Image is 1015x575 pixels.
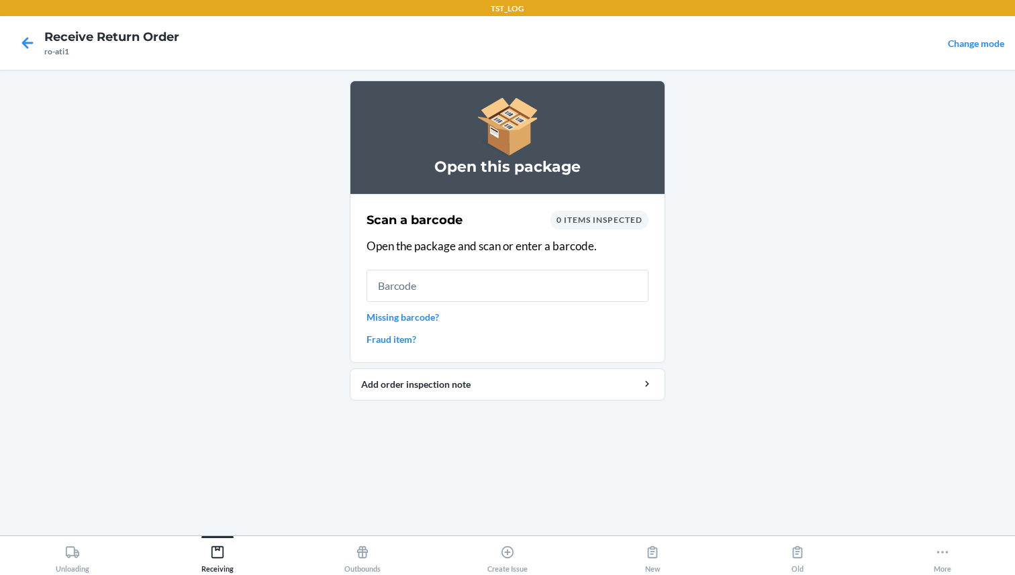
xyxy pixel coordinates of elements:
div: Unloading [56,539,89,573]
span: 0 items inspected [557,215,642,225]
button: More [870,536,1015,573]
button: Receiving [145,536,290,573]
p: TST_LOG [491,3,524,15]
div: More [934,539,951,573]
div: Add order inspection note [361,377,654,391]
a: Change mode [948,38,1004,49]
p: Open the package and scan or enter a barcode. [367,238,648,255]
h2: Scan a barcode [367,211,463,229]
a: Missing barcode? [367,310,648,324]
div: New [645,539,661,573]
button: Add order inspection note [350,368,665,401]
div: Receiving [201,539,234,573]
button: New [580,536,725,573]
div: Old [790,539,805,573]
div: Create Issue [487,539,528,573]
a: Fraud item? [367,332,648,346]
button: Outbounds [290,536,435,573]
button: Old [725,536,870,573]
h4: Receive Return Order [44,28,179,46]
input: Barcode [367,270,648,302]
div: ro-ati1 [44,46,179,58]
button: Create Issue [435,536,580,573]
div: Outbounds [344,539,381,573]
h3: Open this package [367,156,648,178]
